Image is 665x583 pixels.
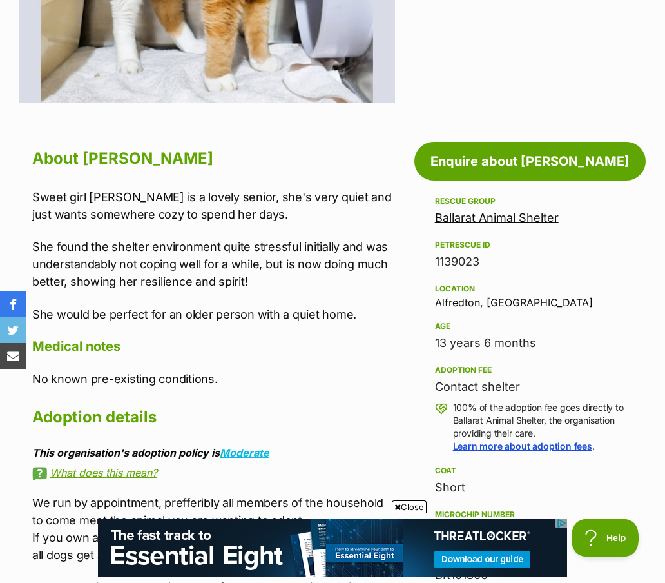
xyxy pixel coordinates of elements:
a: Ballarat Animal Shelter [435,211,559,224]
div: Contact shelter [435,378,625,396]
div: Microchip number [435,509,625,520]
iframe: Help Scout Beacon - Open [572,519,639,557]
p: 100% of the adoption fee goes directly to Ballarat Animal Shelter, the organisation providing the... [453,401,625,453]
p: She found the shelter environment quite stressful initially and was understandably not coping wel... [32,238,395,290]
div: Location [435,284,625,294]
div: Age [435,321,625,331]
div: Coat [435,466,625,476]
p: No known pre-existing conditions. [32,370,395,388]
div: Short [435,479,625,497]
div: Rescue group [435,196,625,206]
div: 1139023 [435,253,625,271]
iframe: Advertisement [98,519,567,577]
div: 13 years 6 months [435,334,625,352]
h4: Medical notes [32,338,395,355]
a: Learn more about adoption fees [453,440,592,451]
p: Sweet girl [PERSON_NAME] is a lovely senior, she's very quiet and just wants somewhere cozy to sp... [32,188,395,223]
a: Enquire about [PERSON_NAME] [414,142,646,181]
h2: Adoption details [32,403,395,431]
span: Close [392,500,427,513]
a: Moderate [220,446,269,459]
div: Alfredton, [GEOGRAPHIC_DATA] [435,281,625,308]
a: What does this mean? [32,467,395,479]
div: Adoption fee [435,365,625,375]
div: This organisation's adoption policy is [32,447,395,459]
p: We run by appointment, prefferibly all members of the household to come meet the animal you are w... [32,494,395,564]
div: PetRescue ID [435,240,625,250]
p: She would be perfect for an older person with a quiet home. [32,306,395,323]
h2: About [PERSON_NAME] [32,144,395,173]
